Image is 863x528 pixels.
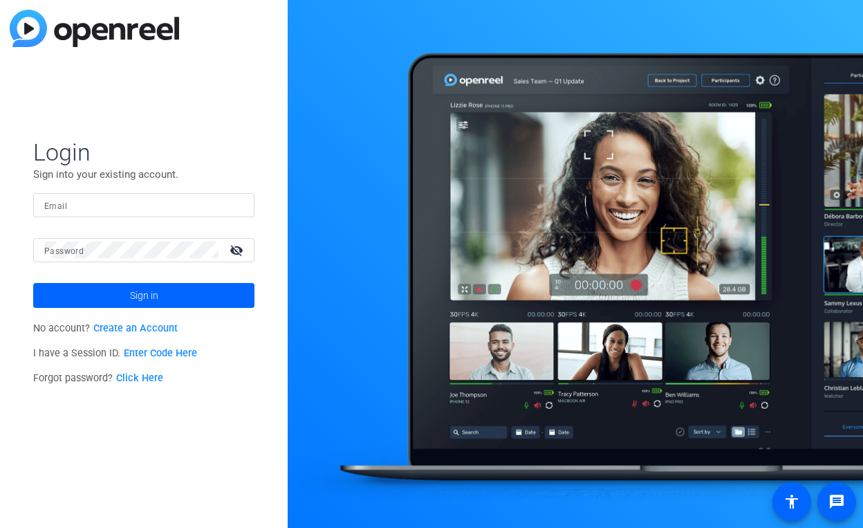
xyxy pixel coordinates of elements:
mat-icon: message [828,493,845,510]
a: Create an Account [93,322,178,334]
span: Sign in [130,278,158,313]
mat-label: Email [44,201,67,211]
mat-icon: accessibility [783,493,800,510]
img: blue-gradient.svg [10,10,179,47]
span: No account? [33,322,178,334]
a: Click Here [116,372,163,384]
span: Login [33,138,254,167]
span: Forgot password? [33,372,163,384]
span: I have a Session ID. [33,347,197,359]
a: Enter Code Here [124,347,197,359]
p: Sign into your existing account. [33,167,254,182]
mat-label: Password [44,246,84,256]
button: Sign in [33,283,254,308]
input: Enter Email Address [44,197,243,213]
mat-icon: visibility_off [221,240,254,260]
